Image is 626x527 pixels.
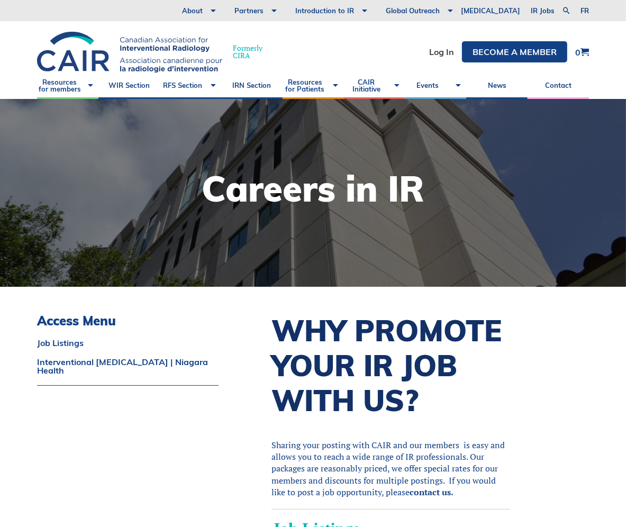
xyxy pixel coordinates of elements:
[233,44,262,59] span: Formerly CIRA
[410,486,453,498] a: contact us.
[221,72,283,99] a: IRN Section
[343,72,405,99] a: CAIR Initiative
[271,439,510,498] p: Sharing your posting with CAIR and our members is easy and allows you to reach a wide range of IR...
[528,72,589,99] a: Contact
[160,72,221,99] a: RFS Section
[37,313,219,329] h3: Access Menu
[466,72,528,99] a: News
[37,72,98,99] a: Resources for members
[283,72,344,99] a: Resources for Patients
[37,358,219,375] a: Interventional [MEDICAL_DATA] | Niagara Health
[202,171,424,206] h1: Careers in IR
[271,312,502,419] span: WHY PROMOTE YOUR IR JOB WITH US?
[462,41,567,62] a: Become a member
[37,32,222,72] img: CIRA
[580,7,589,14] a: fr
[429,48,454,56] a: Log In
[37,339,219,347] a: Job Listings
[98,72,160,99] a: WIR Section
[575,48,589,57] a: 0
[37,32,273,72] a: FormerlyCIRA
[405,72,466,99] a: Events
